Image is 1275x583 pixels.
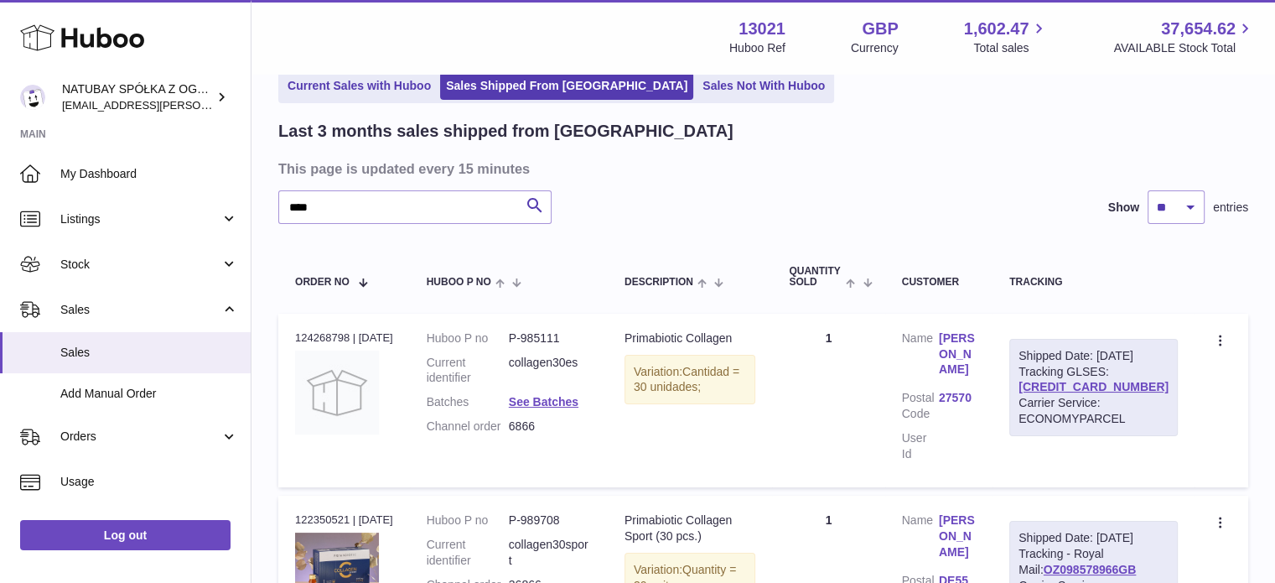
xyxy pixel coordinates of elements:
[902,277,977,288] div: Customer
[440,72,693,100] a: Sales Shipped From [GEOGRAPHIC_DATA]
[902,390,939,422] dt: Postal Code
[625,513,755,544] div: Primabiotic Collagen Sport (30 pcs.)
[939,331,976,378] a: [PERSON_NAME]
[20,520,231,550] a: Log out
[939,513,976,560] a: [PERSON_NAME]
[509,419,591,435] dd: 6866
[625,331,755,346] div: Primabiotic Collagen
[739,18,785,40] strong: 13021
[789,266,842,288] span: Quantity Sold
[427,277,491,288] span: Huboo P no
[427,419,509,435] dt: Channel order
[282,72,437,100] a: Current Sales with Huboo
[278,120,733,143] h2: Last 3 months sales shipped from [GEOGRAPHIC_DATA]
[1108,200,1139,216] label: Show
[939,390,976,406] a: 27570
[625,355,755,405] div: Variation:
[902,331,939,383] dt: Name
[1113,18,1255,56] a: 37,654.62 AVAILABLE Stock Total
[1161,18,1236,40] span: 37,654.62
[295,331,393,346] div: 124268798 | [DATE]
[427,513,509,528] dt: Huboo P no
[1213,200,1248,216] span: entries
[902,430,939,462] dt: User Id
[964,18,1049,56] a: 1,602.47 Total sales
[20,85,45,110] img: kacper.antkowski@natubay.pl
[697,72,831,100] a: Sales Not With Huboo
[427,355,509,387] dt: Current identifier
[1018,395,1169,427] div: Carrier Service: ECONOMYPARCEL
[295,277,350,288] span: Order No
[60,474,238,490] span: Usage
[60,386,238,402] span: Add Manual Order
[509,331,591,346] dd: P-985111
[973,40,1048,56] span: Total sales
[427,331,509,346] dt: Huboo P no
[509,537,591,569] dd: collagen30sport
[295,351,379,435] img: no-photo.jpg
[60,429,220,445] span: Orders
[509,355,591,387] dd: collagen30es
[427,394,509,410] dt: Batches
[851,40,899,56] div: Currency
[60,211,220,227] span: Listings
[295,513,393,528] div: 122350521 | [DATE]
[772,314,884,487] td: 1
[278,159,1244,178] h3: This page is updated every 15 minutes
[60,345,238,361] span: Sales
[634,365,739,394] span: Cantidad = 30 unidades;
[964,18,1029,40] span: 1,602.47
[427,537,509,569] dt: Current identifier
[729,40,785,56] div: Huboo Ref
[1009,339,1178,436] div: Tracking GLSES:
[862,18,898,40] strong: GBP
[1009,277,1178,288] div: Tracking
[62,98,336,112] span: [EMAIL_ADDRESS][PERSON_NAME][DOMAIN_NAME]
[62,81,213,113] div: NATUBAY SPÓŁKA Z OGRANICZONĄ ODPOWIEDZIALNOŚCIĄ
[1044,563,1137,576] a: OZ098578966GB
[1018,348,1169,364] div: Shipped Date: [DATE]
[902,513,939,565] dt: Name
[625,277,693,288] span: Description
[509,395,578,409] a: See Batches
[1018,530,1169,546] div: Shipped Date: [DATE]
[60,302,220,318] span: Sales
[509,513,591,528] dd: P-989708
[1113,40,1255,56] span: AVAILABLE Stock Total
[60,166,238,182] span: My Dashboard
[1018,380,1169,393] a: [CREDIT_CARD_NUMBER]
[60,257,220,273] span: Stock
